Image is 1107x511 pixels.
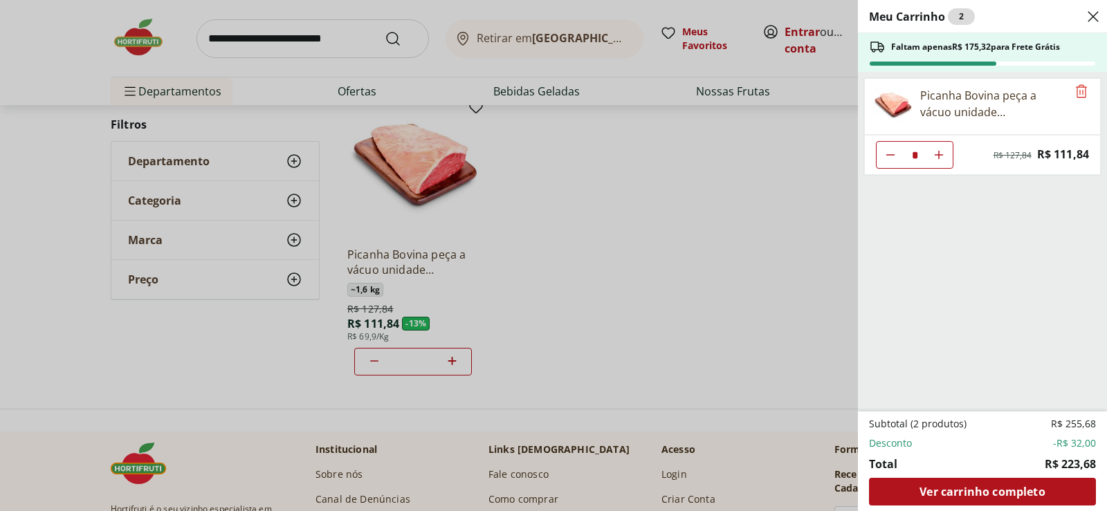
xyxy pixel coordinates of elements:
img: Picanha Bovina Peça a Vácuo [873,87,912,126]
span: Desconto [869,436,912,450]
span: R$ 127,84 [994,150,1032,161]
button: Diminuir Quantidade [877,141,904,169]
span: R$ 223,68 [1045,456,1096,472]
div: Picanha Bovina peça a vácuo unidade aproximadamente 1,6kg [920,87,1067,120]
div: 2 [948,8,975,25]
span: Subtotal (2 produtos) [869,417,967,431]
button: Aumentar Quantidade [925,141,953,169]
h2: Meu Carrinho [869,8,975,25]
input: Quantidade Atual [904,142,925,168]
span: Total [869,456,897,472]
span: Ver carrinho completo [920,486,1045,497]
button: Remove [1073,84,1090,100]
span: R$ 111,84 [1037,145,1089,164]
span: R$ 255,68 [1051,417,1096,431]
span: -R$ 32,00 [1053,436,1096,450]
span: Faltam apenas R$ 175,32 para Frete Grátis [891,41,1060,53]
a: Ver carrinho completo [869,478,1096,505]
